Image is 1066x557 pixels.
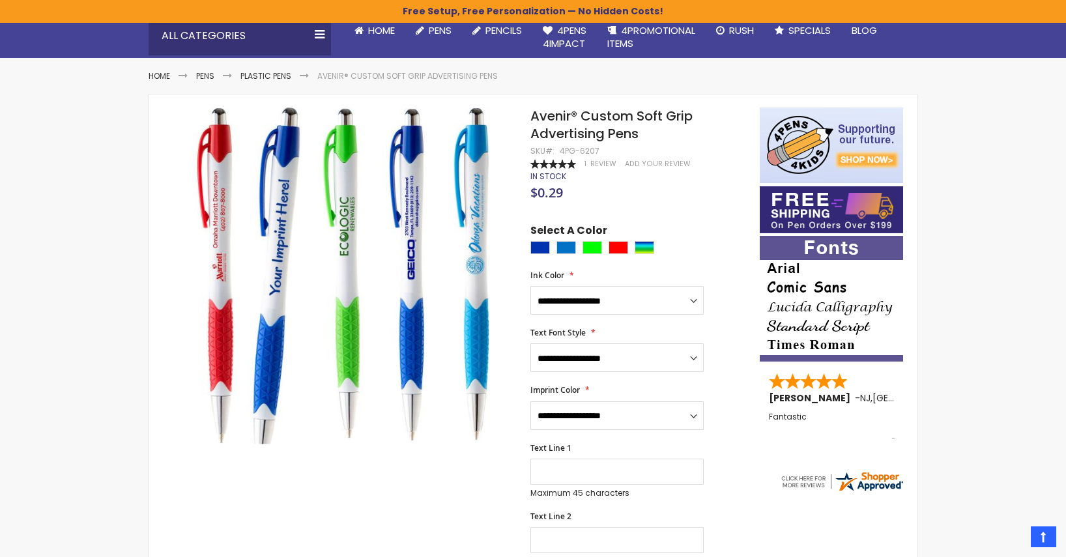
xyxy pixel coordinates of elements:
span: Avenir® Custom Soft Grip Advertising Pens [530,107,693,143]
img: Free shipping on orders over $199 [760,186,903,233]
span: Pencils [485,23,522,37]
div: Red [609,241,628,254]
span: Pens [429,23,452,37]
span: Imprint Color [530,384,580,395]
span: Review [590,159,616,169]
span: Ink Color [530,270,564,281]
strong: SKU [530,145,555,156]
div: Blue [530,241,550,254]
span: [PERSON_NAME] [769,392,855,405]
span: Text Line 2 [530,511,571,522]
div: Availability [530,171,566,182]
a: 4Pens4impact [532,16,597,59]
span: Text Line 1 [530,442,571,453]
div: Blue Light [556,241,576,254]
p: Maximum 45 characters [530,488,704,498]
a: Home [344,16,405,45]
span: - , [855,392,968,405]
a: Blog [841,16,887,45]
span: 1 [584,159,586,169]
a: Specials [764,16,841,45]
a: Rush [706,16,764,45]
span: Rush [729,23,754,37]
div: All Categories [149,16,331,55]
a: 4PROMOTIONALITEMS [597,16,706,59]
span: [GEOGRAPHIC_DATA] [872,392,968,405]
img: Avenir® Custom Soft Grip Advertising Pens [175,106,513,444]
span: Select A Color [530,223,607,241]
a: 1 Review [584,159,618,169]
a: Home [149,70,170,81]
a: Top [1031,526,1056,547]
a: Plastic Pens [240,70,291,81]
div: Fantastic [769,412,895,440]
div: 100% [530,160,576,169]
img: font-personalization-examples [760,236,903,362]
span: 4Pens 4impact [543,23,586,50]
div: Assorted [635,241,654,254]
div: Lime Green [583,241,602,254]
a: Pens [196,70,214,81]
a: Pencils [462,16,532,45]
a: Add Your Review [625,159,691,169]
span: In stock [530,171,566,182]
li: Avenir® Custom Soft Grip Advertising Pens [317,71,498,81]
a: Pens [405,16,462,45]
img: 4pens 4 kids [760,107,903,183]
span: Blog [852,23,877,37]
span: Text Font Style [530,327,586,338]
span: Specials [788,23,831,37]
span: $0.29 [530,184,563,201]
span: NJ [860,392,871,405]
span: 4PROMOTIONAL ITEMS [607,23,695,50]
div: 4PG-6207 [560,146,599,156]
a: 4pens.com certificate URL [779,485,904,496]
img: 4pens.com widget logo [779,470,904,493]
span: Home [368,23,395,37]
